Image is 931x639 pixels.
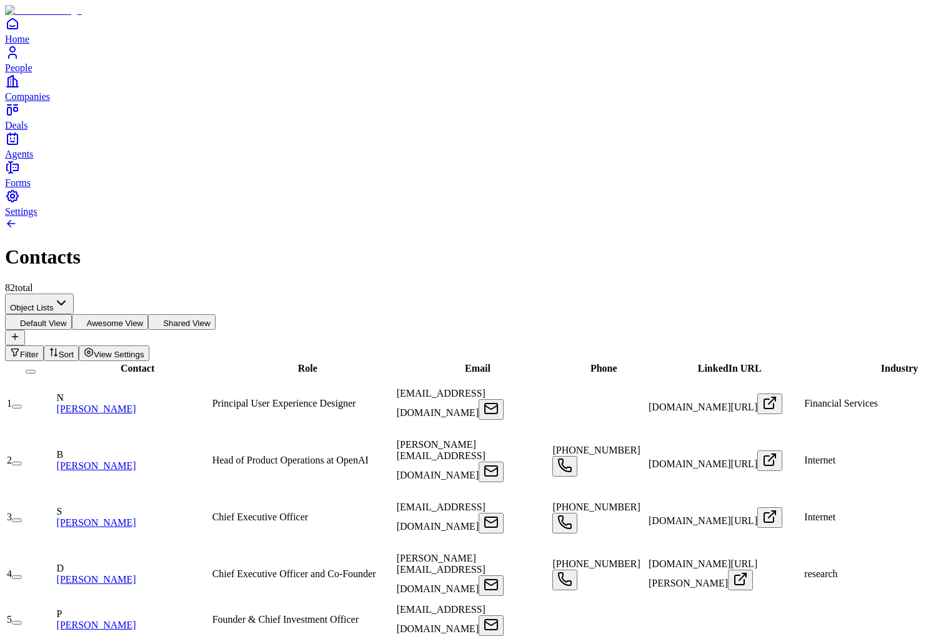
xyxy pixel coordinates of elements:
[212,614,359,625] span: Founder & Chief Investment Officer
[397,439,485,480] span: [PERSON_NAME][EMAIL_ADDRESS][DOMAIN_NAME]
[804,455,835,465] span: Internet
[7,568,12,579] span: 4
[552,558,640,569] span: [PHONE_NUMBER]
[5,149,33,159] span: Agents
[552,570,577,590] button: Open
[212,455,369,465] span: Head of Product Operations at OpenAI
[57,449,210,460] div: B
[757,394,782,414] button: Open
[5,131,926,159] a: Agents
[57,563,210,574] div: D
[5,177,31,188] span: Forms
[5,345,44,361] button: Filter
[757,507,782,528] button: Open
[479,399,504,420] button: Open
[397,604,485,634] span: [EMAIL_ADDRESS][DOMAIN_NAME]
[5,5,82,16] img: Item Brain Logo
[79,345,149,361] button: View Settings
[7,614,12,625] span: 5
[465,363,490,374] span: Email
[552,445,640,455] span: [PHONE_NUMBER]
[552,456,577,477] button: Open
[757,450,782,471] button: Open
[5,245,926,269] h1: Contacts
[804,568,837,579] span: research
[57,574,136,585] a: [PERSON_NAME]
[479,513,504,533] button: Open
[212,512,308,522] span: Chief Executive Officer
[7,512,12,522] span: 3
[479,462,504,482] button: Open
[5,74,926,102] a: Companies
[552,502,640,512] span: [PHONE_NUMBER]
[57,460,136,471] a: [PERSON_NAME]
[698,363,762,374] span: LinkedIn URL
[5,16,926,44] a: Home
[7,455,12,465] span: 2
[20,350,39,359] span: Filter
[57,517,136,528] a: [PERSON_NAME]
[5,62,32,73] span: People
[121,363,154,374] span: Contact
[5,120,27,131] span: Deals
[5,314,72,330] button: Default View
[804,398,878,409] span: Financial Services
[212,568,376,579] span: Chief Executive Officer and Co-Founder
[5,160,926,188] a: Forms
[397,553,485,594] span: [PERSON_NAME][EMAIL_ADDRESS][DOMAIN_NAME]
[5,206,37,217] span: Settings
[397,388,485,418] span: [EMAIL_ADDRESS][DOMAIN_NAME]
[59,350,74,359] span: Sort
[649,458,757,469] span: [DOMAIN_NAME][URL]
[94,350,144,359] span: View Settings
[57,392,210,404] div: N
[5,91,50,102] span: Companies
[649,402,757,412] span: [DOMAIN_NAME][URL]
[148,314,215,330] button: Shared View
[57,506,210,517] div: S
[57,608,210,620] div: P
[44,345,79,361] button: Sort
[804,512,835,522] span: Internet
[397,502,485,532] span: [EMAIL_ADDRESS][DOMAIN_NAME]
[552,513,577,533] button: Open
[57,620,136,630] a: [PERSON_NAME]
[7,398,12,409] span: 1
[5,34,29,44] span: Home
[590,363,617,374] span: Phone
[881,363,919,374] span: Industry
[479,575,504,596] button: Open
[5,189,926,217] a: Settings
[649,558,757,588] span: [DOMAIN_NAME][URL][PERSON_NAME]
[728,570,753,590] button: Open
[479,615,504,636] button: Open
[72,314,149,330] button: Awesome View
[5,102,926,131] a: Deals
[5,282,926,294] div: 82 total
[298,363,317,374] span: Role
[57,404,136,414] a: [PERSON_NAME]
[212,398,356,409] span: Principal User Experience Designer
[5,45,926,73] a: People
[649,515,757,526] span: [DOMAIN_NAME][URL]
